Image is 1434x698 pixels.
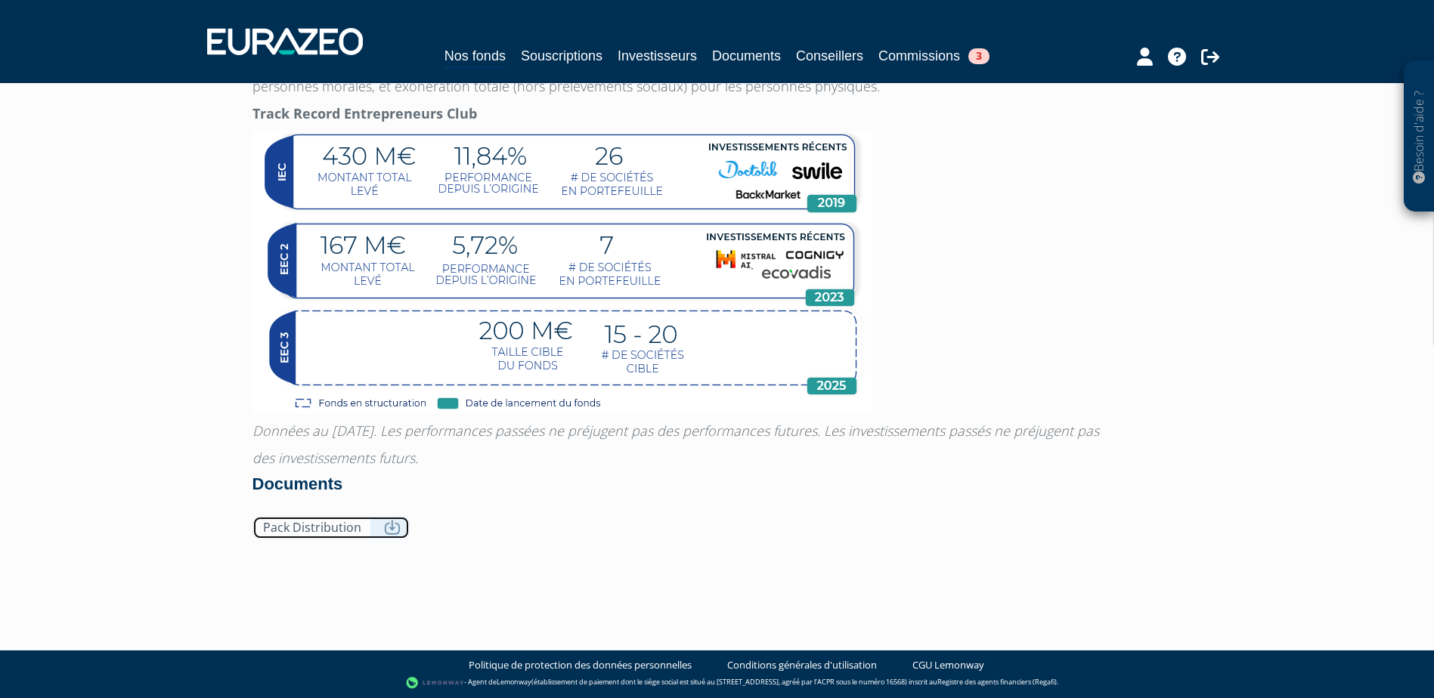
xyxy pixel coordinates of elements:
[618,45,697,66] a: Investisseurs
[712,45,781,66] a: Documents
[497,677,531,687] a: Lemonway
[878,45,990,66] a: Commissions3
[727,658,877,672] a: Conditions générales d'utilisation
[207,28,363,55] img: 1732889491-logotype_eurazeo_blanc_rvb.png
[444,45,506,69] a: Nos fonds
[252,474,343,493] strong: Documents
[252,422,1099,440] em: Données au [DATE]. Les performances passées ne préjugent pas des performances futures. Les invest...
[15,675,1419,690] div: - Agent de (établissement de paiement dont le siège social est situé au [STREET_ADDRESS], agréé p...
[968,48,990,64] span: 3
[1411,69,1428,205] p: Besoin d'aide ?
[252,104,477,122] strong: Track Record Entrepreneurs Club
[937,677,1057,687] a: Registre des agents financiers (Regafi)
[521,45,602,66] a: Souscriptions
[796,45,863,66] a: Conseillers
[469,658,692,672] a: Politique de protection des données personnelles
[406,675,464,690] img: logo-lemonway.png
[252,449,418,467] em: des investissements futurs.
[912,658,984,672] a: CGU Lemonway
[252,516,410,539] a: Pack Distribution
